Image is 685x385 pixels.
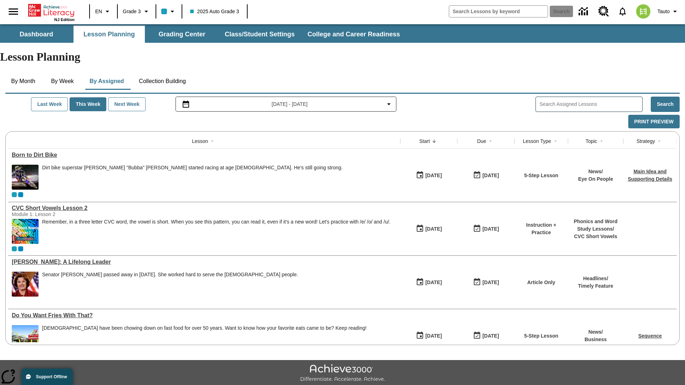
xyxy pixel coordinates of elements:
button: 09/10/25: First time the lesson was available [413,169,444,182]
button: Select a new avatar [632,2,655,21]
button: College and Career Readiness [302,26,406,43]
button: Sort [597,137,606,145]
div: Americans have been chowing down on fast food for over 50 years. Want to know how your favorite e... [42,325,366,350]
div: [DEMOGRAPHIC_DATA] have been chowing down on fast food for over 50 years. Want to know how your f... [42,325,366,331]
p: Timely Feature [578,282,613,290]
div: Do You Want Fries With That? [12,312,397,319]
p: Eye On People [578,175,613,183]
p: News / [578,168,613,175]
button: Search [651,97,680,112]
svg: Collapse Date Range Filter [385,100,393,108]
div: Strategy [636,138,655,145]
div: OL 2025 Auto Grade 4 [18,192,23,197]
span: 2025 Auto Grade 3 [190,8,239,15]
button: Sort [655,137,664,145]
div: [DATE] [482,171,499,180]
div: [DATE] [482,225,499,233]
div: [DATE] [482,332,499,340]
button: Dashboard [1,26,72,43]
button: Class/Student Settings [219,26,300,43]
img: Senator Dianne Feinstein of California smiles with the U.S. flag behind her. [12,272,39,297]
button: Sort [208,137,217,145]
span: Tauto [658,8,670,15]
div: Senator Dianne Feinstein passed away in September 2023. She worked hard to serve the American peo... [42,272,298,297]
div: Dirt bike superstar James "Bubba" Stewart started racing at age 4. He's still going strong. [42,165,342,190]
div: Lesson Type [523,138,551,145]
button: 09/10/25: Last day the lesson can be accessed [471,276,501,289]
input: Search Assigned Lessons [539,99,642,109]
div: OL 2025 Auto Grade 4 [18,246,23,251]
button: 09/10/25: First time the lesson was available [413,329,444,343]
a: CVC Short Vowels Lesson 2, Lessons [12,205,397,211]
span: Support Offline [36,374,67,379]
a: Born to Dirt Bike, Lessons [12,152,397,158]
span: [DATE] - [DATE] [272,101,308,108]
img: avatar image [636,4,650,19]
img: Motocross racer James Stewart flies through the air on his dirt bike. [12,165,39,190]
div: Lesson [192,138,208,145]
button: Print Preview [628,115,680,129]
p: Instruction + Practice [518,221,564,236]
div: [DATE] [425,332,442,340]
button: Select the date range menu item [179,100,393,108]
button: By Assigned [84,73,130,90]
a: Home [28,3,75,17]
button: Lesson Planning [73,26,145,43]
span: Grade 3 [123,8,141,15]
span: EN [95,8,102,15]
div: [DATE] [425,171,442,180]
div: Module 1: Lesson 2 [12,211,119,217]
p: News / [584,328,607,336]
a: Data Center [574,2,594,21]
img: Achieve3000 Differentiate Accelerate Achieve [300,364,385,383]
button: Last Week [31,97,68,111]
button: By Week [45,73,80,90]
div: Born to Dirt Bike [12,152,397,158]
div: Topic [585,138,597,145]
button: Collection Building [133,73,192,90]
button: 09/10/25: Last day the lesson can be accessed [471,222,501,236]
button: Class color is light blue. Change class color [158,5,179,18]
button: Sort [551,137,560,145]
p: Remember, in a three letter CVC word, the vowel is short. When you see this pattern, you can read... [42,219,390,225]
img: One of the first McDonald's stores, with the iconic red sign and golden arches. [12,325,39,350]
div: Remember, in a three letter CVC word, the vowel is short. When you see this pattern, you can read... [42,219,390,244]
div: CVC Short Vowels Lesson 2 [12,205,397,211]
div: [DATE] [425,278,442,287]
button: 09/10/25: Last day the lesson can be accessed [471,169,501,182]
div: Current Class [12,246,17,251]
div: [DATE] [482,278,499,287]
p: Article Only [527,279,555,286]
a: Notifications [613,2,632,21]
p: 5-Step Lesson [524,332,558,340]
p: 5-Step Lesson [524,172,558,179]
button: Support Offline [21,369,73,385]
button: By Month [5,73,41,90]
a: Dianne Feinstein: A Lifelong Leader, Lessons [12,259,397,265]
div: Current Class [12,192,17,197]
button: Grading Center [146,26,218,43]
button: 09/10/25: First time the lesson was available [413,222,444,236]
button: Sort [486,137,495,145]
button: 09/10/25: First time the lesson was available [413,276,444,289]
div: Dianne Feinstein: A Lifelong Leader [12,259,397,265]
p: Business [584,336,607,343]
button: 09/10/25: Last day the lesson can be accessed [471,329,501,343]
span: NJ Edition [54,17,75,22]
div: Start [419,138,430,145]
p: Headlines / [578,275,613,282]
button: Language: EN, Select a language [92,5,115,18]
div: Dirt bike superstar [PERSON_NAME] "Bubba" [PERSON_NAME] started racing at age [DEMOGRAPHIC_DATA].... [42,165,342,171]
button: This Week [70,97,106,111]
div: Home [28,2,75,22]
p: CVC Short Vowels [572,233,620,240]
button: Profile/Settings [655,5,682,18]
input: search field [449,6,548,17]
a: Resource Center, Will open in new tab [594,2,613,21]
